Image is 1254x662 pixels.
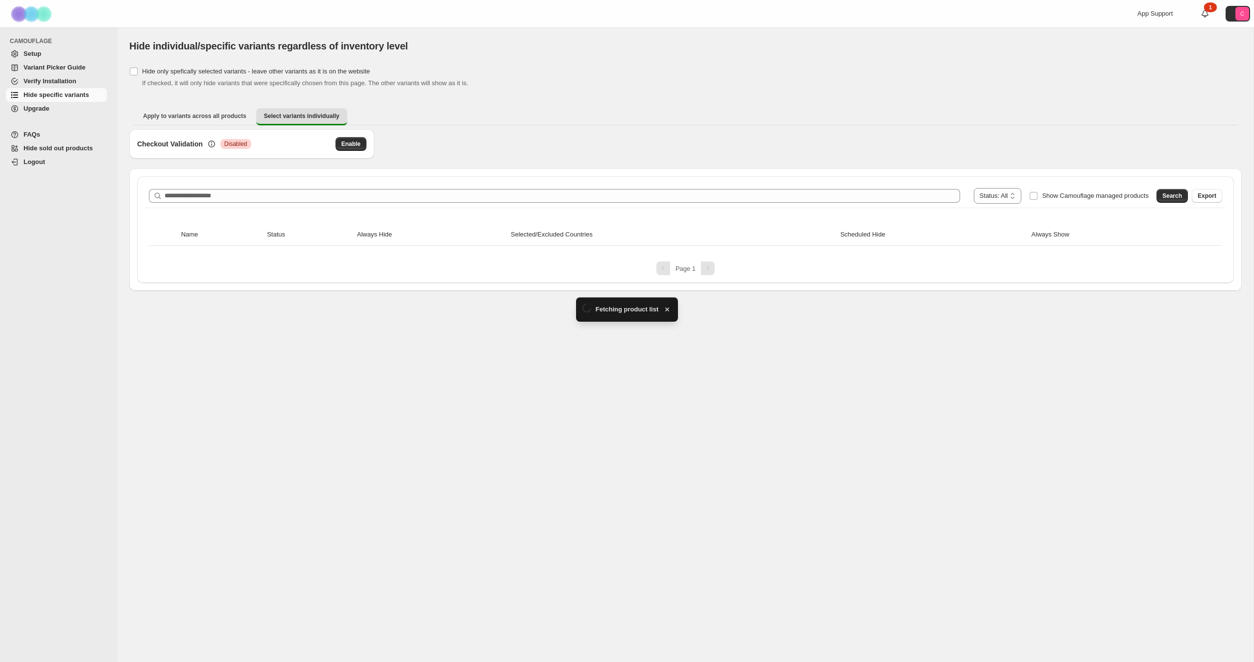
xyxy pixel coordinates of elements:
[24,105,49,112] span: Upgrade
[1226,6,1250,22] button: Avatar with initials C
[1200,9,1210,19] a: 1
[1137,10,1173,17] span: App Support
[837,224,1028,246] th: Scheduled Hide
[129,129,1242,291] div: Select variants individually
[1240,11,1244,17] text: C
[354,224,508,246] th: Always Hide
[6,61,107,74] a: Variant Picker Guide
[1042,192,1149,199] span: Show Camouflage managed products
[24,50,41,57] span: Setup
[143,112,246,120] span: Apply to variants across all products
[1162,192,1182,200] span: Search
[6,88,107,102] a: Hide specific variants
[596,305,659,314] span: Fetching product list
[6,128,107,142] a: FAQs
[6,155,107,169] a: Logout
[508,224,838,246] th: Selected/Excluded Countries
[24,91,89,98] span: Hide specific variants
[24,144,93,152] span: Hide sold out products
[135,108,254,124] button: Apply to variants across all products
[24,131,40,138] span: FAQs
[6,47,107,61] a: Setup
[24,158,45,165] span: Logout
[6,74,107,88] a: Verify Installation
[24,77,76,85] span: Verify Installation
[1198,192,1216,200] span: Export
[1204,2,1217,12] div: 1
[264,112,339,120] span: Select variants individually
[145,261,1226,275] nav: Pagination
[129,41,408,51] span: Hide individual/specific variants regardless of inventory level
[24,64,85,71] span: Variant Picker Guide
[10,37,111,45] span: CAMOUFLAGE
[1157,189,1188,203] button: Search
[137,139,203,149] h3: Checkout Validation
[178,224,264,246] th: Name
[6,102,107,116] a: Upgrade
[1192,189,1222,203] button: Export
[264,224,354,246] th: Status
[1029,224,1193,246] th: Always Show
[675,265,696,272] span: Page 1
[336,137,366,151] button: Enable
[1235,7,1249,21] span: Avatar with initials C
[6,142,107,155] a: Hide sold out products
[8,0,57,27] img: Camouflage
[142,79,468,87] span: If checked, it will only hide variants that were specifically chosen from this page. The other va...
[256,108,347,125] button: Select variants individually
[142,68,370,75] span: Hide only spefically selected variants - leave other variants as it is on the website
[224,140,247,148] span: Disabled
[341,140,361,148] span: Enable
